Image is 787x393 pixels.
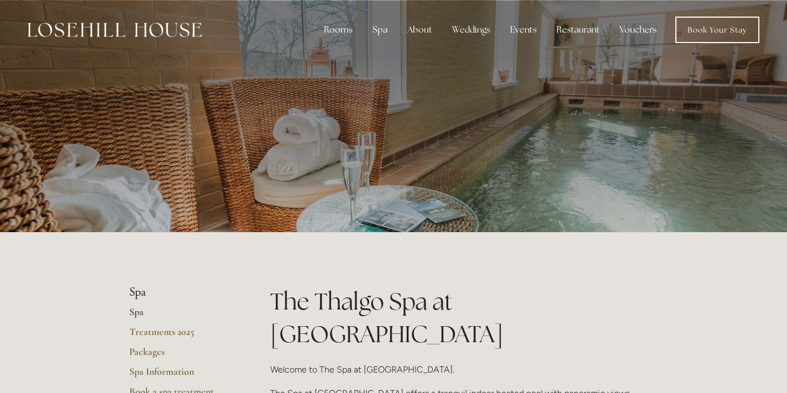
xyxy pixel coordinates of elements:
[501,19,545,41] div: Events
[611,19,665,41] a: Vouchers
[129,285,235,300] li: Spa
[28,23,202,37] img: Losehill House
[270,362,658,377] p: Welcome to The Spa at [GEOGRAPHIC_DATA].
[548,19,608,41] div: Restaurant
[675,17,759,43] a: Book Your Stay
[270,285,658,350] h1: The Thalgo Spa at [GEOGRAPHIC_DATA]
[443,19,499,41] div: Weddings
[315,19,361,41] div: Rooms
[129,326,235,345] a: Treatments 2025
[364,19,396,41] div: Spa
[398,19,441,41] div: About
[129,306,235,326] a: Spa
[129,345,235,365] a: Packages
[129,365,235,385] a: Spa Information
